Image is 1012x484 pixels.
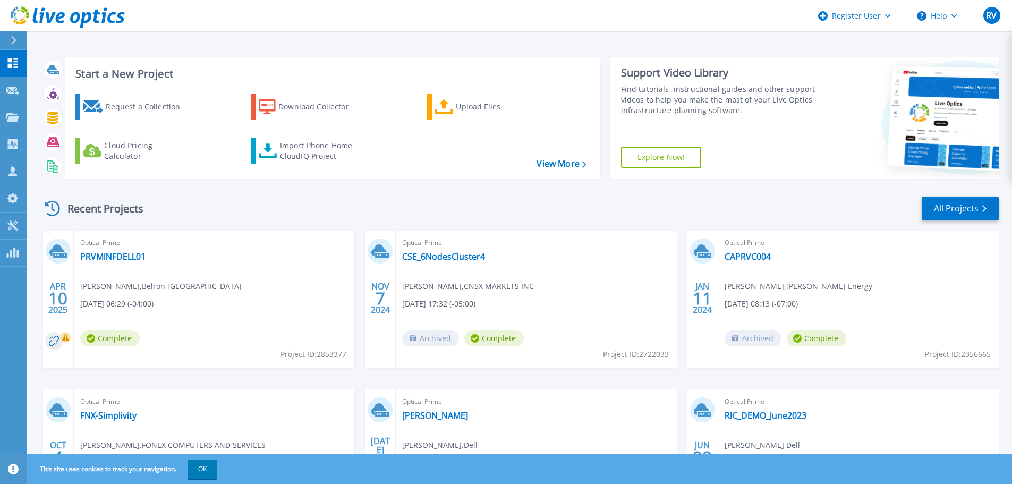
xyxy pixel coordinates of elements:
[280,349,346,360] span: Project ID: 2853377
[41,196,158,222] div: Recent Projects
[456,96,541,117] div: Upload Files
[280,140,363,162] div: Import Phone Home CloudIQ Project
[693,294,712,303] span: 11
[48,438,68,477] div: OCT 2023
[75,138,194,164] a: Cloud Pricing Calculator
[80,281,242,292] span: [PERSON_NAME] , Belron [GEOGRAPHIC_DATA]
[986,11,997,20] span: RV
[402,396,670,407] span: Optical Prime
[402,237,670,249] span: Optical Prime
[80,410,137,421] a: FNX-Simplivity
[402,281,534,292] span: [PERSON_NAME] , CNSX MARKETS INC
[278,96,363,117] div: Download Collector
[29,460,217,479] span: This site uses cookies to track your navigation.
[402,251,485,262] a: CSE_6NodesCluster4
[48,294,67,303] span: 10
[80,251,146,262] a: PRVMINFDELL01
[925,349,991,360] span: Project ID: 2356665
[402,330,459,346] span: Archived
[53,453,63,462] span: 4
[537,159,586,169] a: View More
[725,281,872,292] span: [PERSON_NAME] , [PERSON_NAME] Energy
[402,298,475,310] span: [DATE] 17:32 (-05:00)
[725,237,992,249] span: Optical Prime
[725,396,992,407] span: Optical Prime
[725,298,798,310] span: [DATE] 08:13 (-07:00)
[80,396,348,407] span: Optical Prime
[725,439,800,451] span: [PERSON_NAME] , Dell
[787,330,846,346] span: Complete
[48,279,68,318] div: APR 2025
[693,453,712,462] span: 28
[80,330,140,346] span: Complete
[621,147,702,168] a: Explore Now!
[464,330,524,346] span: Complete
[188,460,217,479] button: OK
[692,279,712,318] div: JAN 2024
[75,94,194,120] a: Request a Collection
[80,298,154,310] span: [DATE] 06:29 (-04:00)
[725,410,806,421] a: RIC_DEMO_June2023
[621,84,819,116] div: Find tutorials, instructional guides and other support videos to help you make the most of your L...
[922,197,999,220] a: All Projects
[402,439,478,451] span: [PERSON_NAME] , Dell
[106,96,191,117] div: Request a Collection
[725,251,771,262] a: CAPRVC004
[376,294,385,303] span: 7
[251,94,370,120] a: Download Collector
[370,279,390,318] div: NOV 2024
[692,438,712,477] div: JUN 2023
[603,349,669,360] span: Project ID: 2722033
[104,140,189,162] div: Cloud Pricing Calculator
[370,438,390,477] div: [DATE] 2023
[621,66,819,80] div: Support Video Library
[80,237,348,249] span: Optical Prime
[80,439,266,451] span: [PERSON_NAME] , FONEX COMPUTERS AND SERVICES
[75,68,586,80] h3: Start a New Project
[725,330,781,346] span: Archived
[427,94,546,120] a: Upload Files
[402,410,468,421] a: [PERSON_NAME]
